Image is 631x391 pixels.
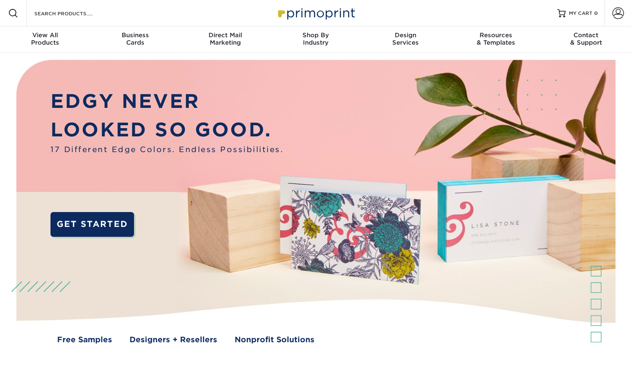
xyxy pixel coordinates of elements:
div: Services [360,31,451,46]
a: Shop ByIndustry [271,26,361,53]
div: & Templates [451,31,541,46]
p: LOOKED SO GOOD. [50,116,283,144]
span: Contact [541,31,631,39]
a: GET STARTED [50,212,134,237]
span: Shop By [271,31,361,39]
a: Resources& Templates [451,26,541,53]
a: Direct MailMarketing [180,26,271,53]
span: Resources [451,31,541,39]
div: Cards [90,31,180,46]
p: EDGY NEVER [50,87,283,116]
div: & Support [541,31,631,46]
span: Design [360,31,451,39]
div: Industry [271,31,361,46]
div: Marketing [180,31,271,46]
span: 17 Different Edge Colors. Endless Possibilities. [50,144,283,155]
span: 0 [594,10,598,16]
a: Designers + Resellers [130,334,217,345]
span: Direct Mail [180,31,271,39]
span: Business [90,31,180,39]
a: Free Samples [57,334,112,345]
img: Primoprint [274,4,357,22]
a: BusinessCards [90,26,180,53]
a: Contact& Support [541,26,631,53]
a: Nonprofit Solutions [235,334,314,345]
input: SEARCH PRODUCTS..... [34,8,114,18]
a: DesignServices [360,26,451,53]
span: MY CART [569,10,593,17]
